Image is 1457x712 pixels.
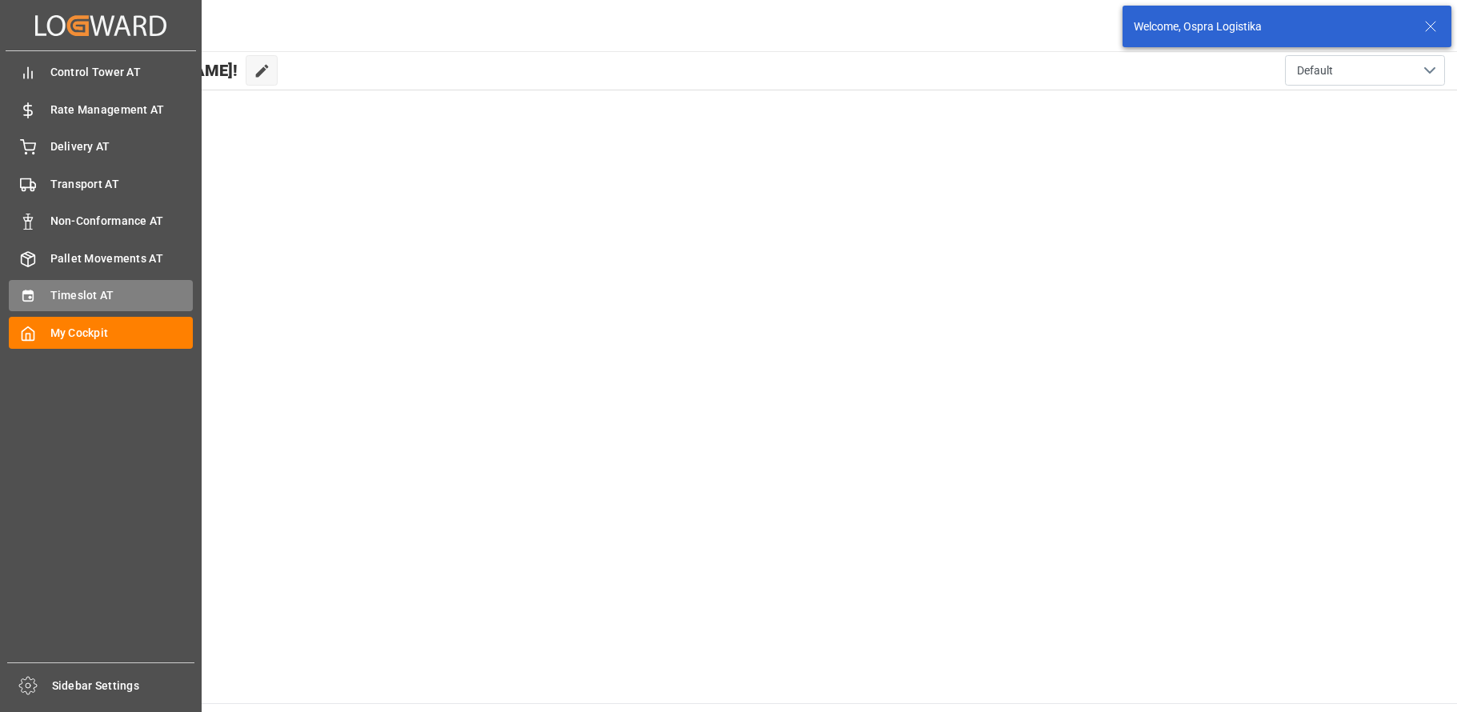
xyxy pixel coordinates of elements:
span: Transport AT [50,176,194,193]
span: Sidebar Settings [52,678,195,694]
span: Rate Management AT [50,102,194,118]
button: open menu [1285,55,1445,86]
a: Delivery AT [9,131,193,162]
span: Non-Conformance AT [50,213,194,230]
span: Control Tower AT [50,64,194,81]
span: Default [1297,62,1333,79]
span: Timeslot AT [50,287,194,304]
a: Non-Conformance AT [9,206,193,237]
a: Rate Management AT [9,94,193,125]
a: Timeslot AT [9,280,193,311]
a: My Cockpit [9,317,193,348]
span: My Cockpit [50,325,194,342]
span: Pallet Movements AT [50,250,194,267]
a: Pallet Movements AT [9,242,193,274]
div: Welcome, Ospra Logistika [1134,18,1409,35]
a: Transport AT [9,168,193,199]
span: Delivery AT [50,138,194,155]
